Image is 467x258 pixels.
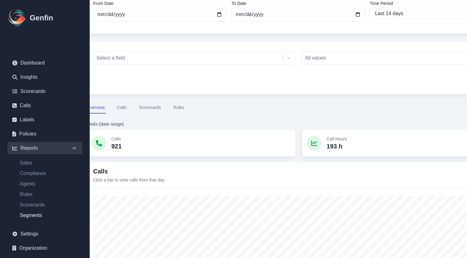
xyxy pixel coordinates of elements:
[7,242,82,254] a: Organization
[15,159,82,167] a: Sales
[7,128,82,140] a: Policies
[93,167,165,176] h3: Calls
[15,201,82,209] a: Scorecards
[116,102,128,114] button: Calls
[7,71,82,83] a: Insights
[138,102,162,114] button: Scorecards
[93,177,165,183] p: Click a bar to view calls from that day
[15,170,82,177] a: Compliance
[15,191,82,198] a: Rules
[15,180,82,188] a: Agents
[15,212,82,219] a: Segments
[85,102,106,114] button: Overview
[93,0,226,6] label: From Date
[7,142,82,154] div: Reports
[7,85,82,98] a: Scorecards
[172,102,186,114] button: Rules
[111,142,122,151] p: 921
[231,0,365,6] label: To Date
[7,114,82,126] a: Labels
[7,57,82,69] a: Dashboard
[30,13,53,23] h1: Genfin
[7,8,27,28] img: Logo
[327,136,347,142] p: Call Hours
[111,136,122,142] p: Calls
[327,142,347,151] p: 193 h
[7,99,82,112] a: Calls
[7,228,82,240] a: Settings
